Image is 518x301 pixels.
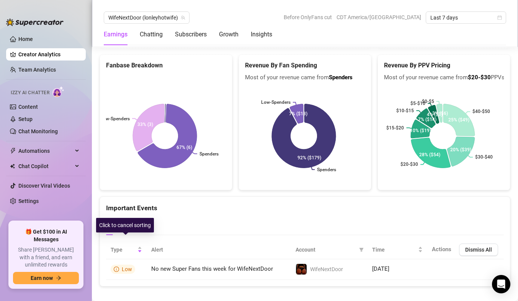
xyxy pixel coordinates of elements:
[459,244,498,256] button: Dismiss All
[18,183,70,189] a: Discover Viral Videos
[368,240,427,259] th: Time
[13,228,79,243] span: 🎁 Get $100 in AI Messages
[13,246,79,269] span: Share [PERSON_NAME] with a friend, and earn unlimited rewards
[18,104,38,110] a: Content
[13,272,79,284] button: Earn nowarrow-right
[31,275,53,281] span: Earn now
[18,48,80,61] a: Creator Analytics
[251,30,272,39] div: Insights
[18,198,39,204] a: Settings
[199,151,219,157] text: Spenders
[18,116,33,122] a: Setup
[151,265,273,272] span: No new Super Fans this week for WifeNextDoor
[337,11,421,23] span: CDT America/[GEOGRAPHIC_DATA]
[384,61,504,70] h5: Revenue By PPV Pricing
[219,30,239,39] div: Growth
[430,12,502,23] span: Last 7 days
[372,265,389,272] span: [DATE]
[106,240,147,259] th: Type
[386,125,404,131] text: $15-$20
[310,266,343,272] span: WifeNextDoor
[56,275,61,281] span: arrow-right
[18,128,58,134] a: Chat Monitoring
[18,145,73,157] span: Automations
[181,15,185,20] span: team
[261,100,291,105] text: Low-Spenders
[104,30,127,39] div: Earnings
[111,245,136,254] span: Type
[96,218,154,232] div: Click to cancel sorting
[245,73,365,82] span: Most of your revenue came from
[296,245,356,254] span: Account
[100,116,130,121] text: Low-Spenders
[175,30,207,39] div: Subscribers
[317,167,336,172] text: Spenders
[18,160,73,172] span: Chat Copilot
[114,267,119,272] span: info-circle
[122,266,132,272] span: Low
[245,61,365,70] h5: Revenue By Fan Spending
[359,247,364,252] span: filter
[475,154,493,160] text: $30-$40
[106,61,226,70] h5: Fanbase Breakdown
[400,162,418,167] text: $20-$30
[329,74,353,81] b: Spenders
[468,74,491,81] b: $20-$30
[284,11,332,23] span: Before OnlyFans cut
[106,197,504,213] div: Important Events
[396,108,414,113] text: $10-$15
[472,109,490,114] text: $40-$50
[372,245,417,254] span: Time
[497,15,502,20] span: calendar
[10,164,15,169] img: Chat Copilot
[432,246,451,253] span: Actions
[11,89,49,97] span: Izzy AI Chatter
[296,264,307,275] img: WifeNextDoor
[18,67,56,73] a: Team Analytics
[492,275,510,293] div: Open Intercom Messenger
[52,86,64,97] img: AI Chatter
[18,36,33,42] a: Home
[10,148,16,154] span: thunderbolt
[465,247,492,253] span: Dismiss All
[410,101,425,106] text: $5-$10
[384,73,504,82] span: Most of your revenue came from PPVs
[108,12,185,23] span: WifeNextDoor (lonleyhotwife)
[358,244,365,255] span: filter
[6,18,64,26] img: logo-BBDzfeDw.svg
[422,99,434,104] text: $0-$5
[140,30,163,39] div: Chatting
[147,240,291,259] th: Alert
